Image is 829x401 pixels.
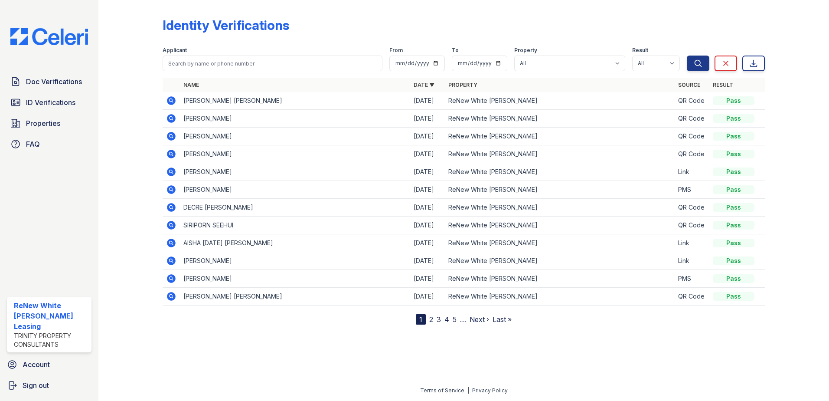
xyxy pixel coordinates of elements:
[180,252,410,270] td: [PERSON_NAME]
[632,47,648,54] label: Result
[7,94,91,111] a: ID Verifications
[180,128,410,145] td: [PERSON_NAME]
[445,270,675,288] td: ReNew White [PERSON_NAME]
[713,96,754,105] div: Pass
[180,92,410,110] td: [PERSON_NAME] [PERSON_NAME]
[675,163,709,181] td: Link
[514,47,537,54] label: Property
[180,234,410,252] td: AISHA [DATE] [PERSON_NAME]
[14,300,88,332] div: ReNew White [PERSON_NAME] Leasing
[26,139,40,149] span: FAQ
[460,314,466,325] span: …
[445,288,675,306] td: ReNew White [PERSON_NAME]
[410,92,445,110] td: [DATE]
[180,288,410,306] td: [PERSON_NAME] [PERSON_NAME]
[410,181,445,199] td: [DATE]
[713,150,754,158] div: Pass
[3,356,95,373] a: Account
[713,239,754,247] div: Pass
[26,76,82,87] span: Doc Verifications
[675,252,709,270] td: Link
[437,315,441,324] a: 3
[180,110,410,128] td: [PERSON_NAME]
[163,47,187,54] label: Applicant
[180,199,410,217] td: DECRE [PERSON_NAME]
[448,82,477,88] a: Property
[453,315,457,324] a: 5
[180,163,410,181] td: [PERSON_NAME]
[7,73,91,90] a: Doc Verifications
[675,234,709,252] td: Link
[414,82,434,88] a: Date ▼
[180,217,410,234] td: SIRIPORN SEEHUI
[410,234,445,252] td: [DATE]
[467,387,469,394] div: |
[23,359,50,370] span: Account
[713,256,754,265] div: Pass
[675,270,709,288] td: PMS
[180,145,410,163] td: [PERSON_NAME]
[444,315,449,324] a: 4
[675,92,709,110] td: QR Code
[445,252,675,270] td: ReNew White [PERSON_NAME]
[410,163,445,181] td: [DATE]
[7,115,91,132] a: Properties
[713,203,754,212] div: Pass
[26,97,75,108] span: ID Verifications
[7,135,91,153] a: FAQ
[445,181,675,199] td: ReNew White [PERSON_NAME]
[713,114,754,123] div: Pass
[713,82,733,88] a: Result
[410,128,445,145] td: [DATE]
[445,110,675,128] td: ReNew White [PERSON_NAME]
[445,163,675,181] td: ReNew White [PERSON_NAME]
[445,145,675,163] td: ReNew White [PERSON_NAME]
[163,17,289,33] div: Identity Verifications
[445,128,675,145] td: ReNew White [PERSON_NAME]
[445,234,675,252] td: ReNew White [PERSON_NAME]
[713,168,754,176] div: Pass
[14,332,88,349] div: Trinity Property Consultants
[3,28,95,45] img: CE_Logo_Blue-a8612792a0a2168367f1c8372b55b34899dd931a85d93a1a3d3e32e68fde9ad4.png
[183,82,199,88] a: Name
[713,292,754,301] div: Pass
[713,132,754,141] div: Pass
[675,199,709,217] td: QR Code
[675,128,709,145] td: QR Code
[429,315,433,324] a: 2
[445,199,675,217] td: ReNew White [PERSON_NAME]
[3,377,95,394] a: Sign out
[675,288,709,306] td: QR Code
[472,387,508,394] a: Privacy Policy
[445,92,675,110] td: ReNew White [PERSON_NAME]
[452,47,459,54] label: To
[713,185,754,194] div: Pass
[410,145,445,163] td: [DATE]
[389,47,403,54] label: From
[675,181,709,199] td: PMS
[410,199,445,217] td: [DATE]
[180,181,410,199] td: [PERSON_NAME]
[675,110,709,128] td: QR Code
[470,315,489,324] a: Next ›
[493,315,512,324] a: Last »
[675,217,709,234] td: QR Code
[445,217,675,234] td: ReNew White [PERSON_NAME]
[26,118,60,128] span: Properties
[713,274,754,283] div: Pass
[410,252,445,270] td: [DATE]
[410,288,445,306] td: [DATE]
[678,82,700,88] a: Source
[420,387,464,394] a: Terms of Service
[180,270,410,288] td: [PERSON_NAME]
[416,314,426,325] div: 1
[675,145,709,163] td: QR Code
[410,217,445,234] td: [DATE]
[410,110,445,128] td: [DATE]
[410,270,445,288] td: [DATE]
[713,221,754,230] div: Pass
[23,380,49,391] span: Sign out
[163,56,382,71] input: Search by name or phone number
